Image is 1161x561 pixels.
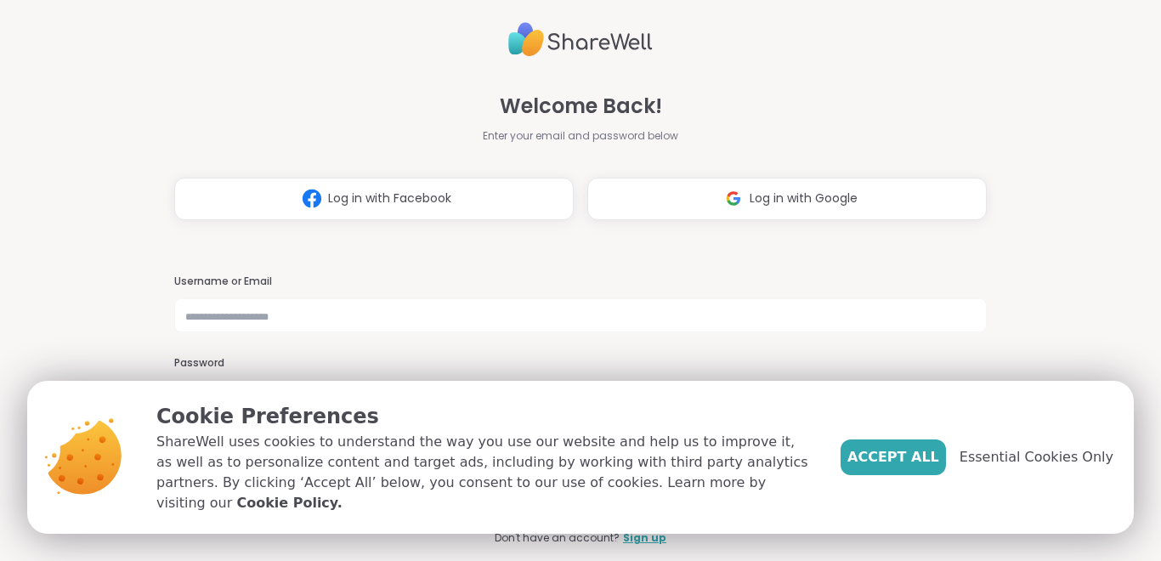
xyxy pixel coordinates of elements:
h3: Username or Email [174,275,987,289]
span: Don't have an account? [495,530,620,546]
span: Log in with Google [750,190,858,207]
a: Cookie Policy. [236,493,342,513]
img: ShareWell Logomark [296,183,328,214]
a: Sign up [623,530,666,546]
button: Log in with Google [587,178,987,220]
img: ShareWell Logo [508,15,653,64]
span: Accept All [847,447,939,467]
span: Log in with Facebook [328,190,451,207]
p: Cookie Preferences [156,401,813,432]
span: Enter your email and password below [483,128,678,144]
span: Essential Cookies Only [960,447,1113,467]
button: Log in with Facebook [174,178,574,220]
button: Accept All [841,439,946,475]
p: ShareWell uses cookies to understand the way you use our website and help us to improve it, as we... [156,432,813,513]
img: ShareWell Logomark [717,183,750,214]
span: Welcome Back! [500,91,662,122]
h3: Password [174,356,987,371]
